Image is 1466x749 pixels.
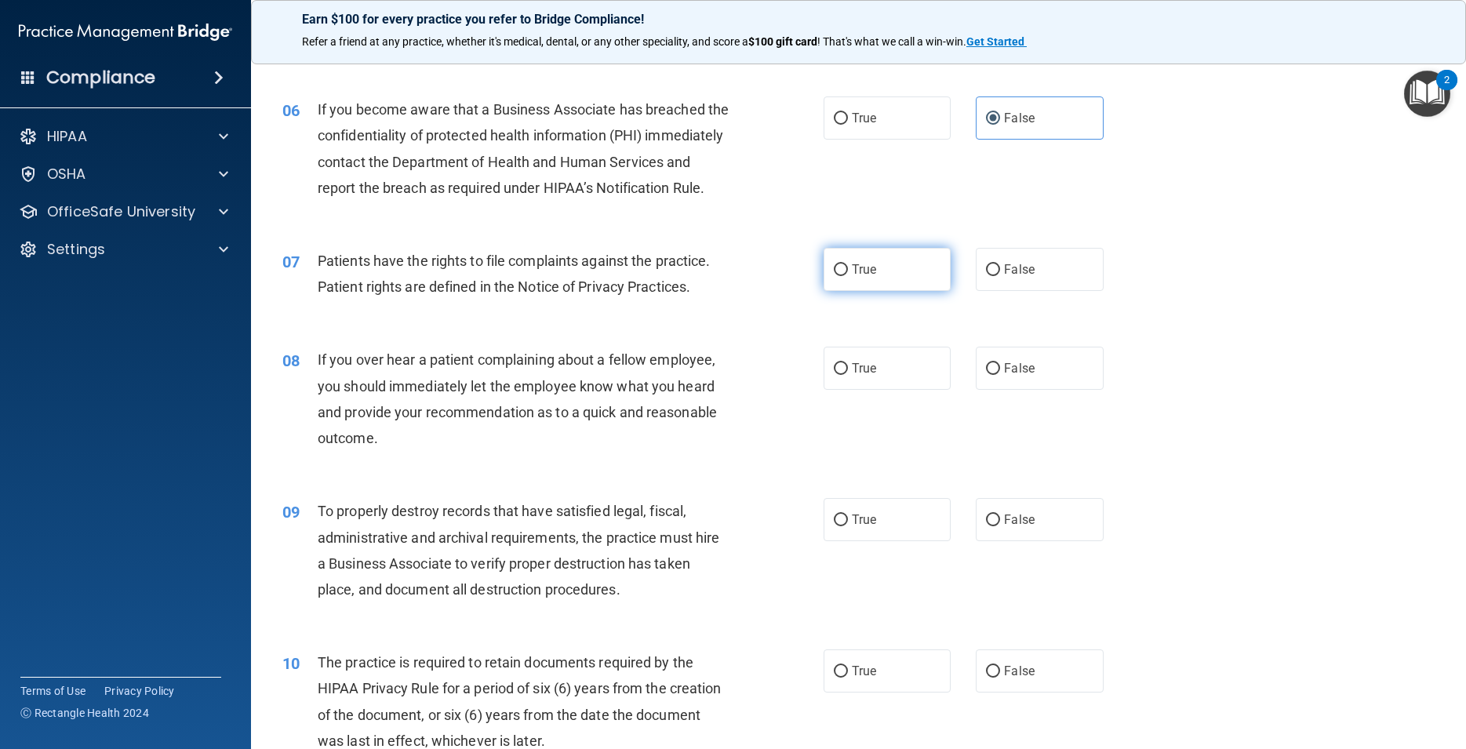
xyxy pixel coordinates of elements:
a: Privacy Policy [104,683,175,699]
span: False [1004,111,1035,125]
span: If you over hear a patient complaining about a fellow employee, you should immediately let the em... [318,351,717,446]
span: True [852,262,876,277]
span: Refer a friend at any practice, whether it's medical, dental, or any other speciality, and score a [302,35,748,48]
p: HIPAA [47,127,87,146]
a: Get Started [966,35,1027,48]
span: 06 [282,101,300,120]
a: Settings [19,240,228,259]
span: 08 [282,351,300,370]
a: HIPAA [19,127,228,146]
input: True [834,363,848,375]
span: False [1004,512,1035,527]
a: OfficeSafe University [19,202,228,221]
input: False [986,666,1000,678]
img: PMB logo [19,16,232,48]
span: True [852,664,876,678]
strong: Get Started [966,35,1024,48]
span: False [1004,361,1035,376]
span: The practice is required to retain documents required by the HIPAA Privacy Rule for a period of s... [318,654,722,749]
input: False [986,264,1000,276]
p: OfficeSafe University [47,202,195,221]
a: OSHA [19,165,228,184]
input: False [986,113,1000,125]
div: 2 [1444,80,1450,100]
span: Ⓒ Rectangle Health 2024 [20,705,149,721]
h4: Compliance [46,67,155,89]
button: Open Resource Center, 2 new notifications [1404,71,1450,117]
span: True [852,111,876,125]
p: OSHA [47,165,86,184]
span: To properly destroy records that have satisfied legal, fiscal, administrative and archival requir... [318,503,719,598]
span: True [852,361,876,376]
span: 07 [282,253,300,271]
a: Terms of Use [20,683,85,699]
span: If you become aware that a Business Associate has breached the confidentiality of protected healt... [318,101,729,196]
span: True [852,512,876,527]
input: False [986,514,1000,526]
span: False [1004,664,1035,678]
span: Patients have the rights to file complaints against the practice. Patient rights are defined in t... [318,253,711,295]
input: True [834,264,848,276]
input: False [986,363,1000,375]
input: True [834,113,848,125]
p: Earn $100 for every practice you refer to Bridge Compliance! [302,12,1415,27]
input: True [834,514,848,526]
strong: $100 gift card [748,35,817,48]
span: 09 [282,503,300,522]
input: True [834,666,848,678]
span: False [1004,262,1035,277]
p: Settings [47,240,105,259]
span: ! That's what we call a win-win. [817,35,966,48]
span: 10 [282,654,300,673]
